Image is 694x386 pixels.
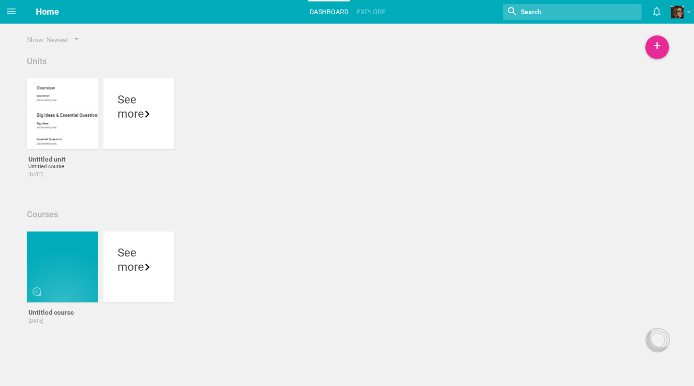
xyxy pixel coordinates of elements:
[27,35,68,44] div: Show: Newest
[355,1,387,22] a: Explore
[28,318,96,325] div: 2025-08-22T17:42:43.963Z
[27,56,47,67] div: Units
[27,209,58,220] div: Courses
[33,280,103,296] div: Course
[118,246,160,260] div: See
[28,163,96,170] div: Untitled course
[27,232,98,345] a: Untitled course[DATE]
[27,78,98,192] a: Untitled unitUntitled course[DATE]
[103,78,174,192] a: Seemore
[103,232,174,345] a: Seemore
[118,93,160,107] div: See
[645,35,669,59] div: +
[28,155,96,163] div: Untitled unit
[28,308,96,317] div: Untitled course
[520,6,603,18] input: Search
[118,107,160,121] div: more
[118,260,160,274] div: more
[33,127,103,143] div: Unit
[36,7,59,17] span: Home
[308,1,350,22] a: Dashboard
[28,172,96,178] div: 2025-08-22T17:43:41.716Z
